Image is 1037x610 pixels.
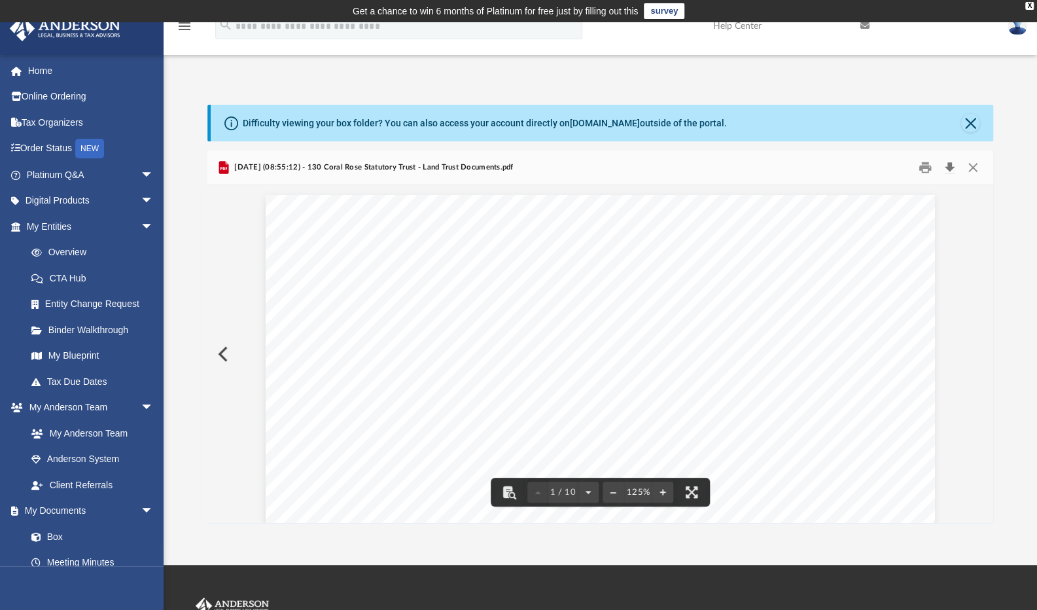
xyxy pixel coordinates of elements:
span: arrow_drop_down [141,162,167,188]
a: My Documentsarrow_drop_down [9,498,167,524]
span: arrow_drop_down [141,188,167,215]
div: Current zoom level [624,488,652,497]
img: User Pic [1008,16,1027,35]
i: menu [177,18,192,34]
a: Meeting Minutes [18,550,167,576]
button: Close [961,158,985,178]
a: Entity Change Request [18,291,173,317]
a: survey [644,3,684,19]
a: My Anderson Team [18,420,160,446]
div: File preview [207,185,994,523]
button: Next page [578,478,599,507]
div: Difficulty viewing your box folder? You can also access your account directly on outside of the p... [243,117,727,130]
span: arrow_drop_down [141,213,167,240]
a: menu [177,25,192,34]
span: [DATE] (08:55:12) - 130 Coral Rose Statutory Trust - Land Trust Documents.pdf [232,162,514,173]
div: Preview [207,151,994,523]
a: Overview [18,240,173,266]
a: Tax Organizers [9,109,173,135]
img: Anderson Advisors Platinum Portal [6,16,124,41]
div: close [1025,2,1034,10]
i: search [219,18,233,32]
button: Enter fullscreen [677,478,706,507]
a: [DOMAIN_NAME] [570,118,640,128]
a: My Blueprint [18,343,167,369]
a: Platinum Q&Aarrow_drop_down [9,162,173,188]
a: Binder Walkthrough [18,317,173,343]
div: NEW [75,139,104,158]
a: My Anderson Teamarrow_drop_down [9,395,167,421]
a: Box [18,524,160,550]
a: My Entitiesarrow_drop_down [9,213,173,240]
a: Online Ordering [9,84,173,110]
div: Document Viewer [207,185,994,523]
button: Zoom out [603,478,624,507]
span: arrow_drop_down [141,498,167,525]
div: Get a chance to win 6 months of Platinum for free just by filling out this [353,3,639,19]
a: Digital Productsarrow_drop_down [9,188,173,214]
a: Anderson System [18,446,167,473]
button: Close [961,114,979,132]
button: Download [938,158,961,178]
span: arrow_drop_down [141,395,167,422]
a: Client Referrals [18,472,167,498]
button: Toggle findbar [495,478,523,507]
button: Print [912,158,938,178]
a: CTA Hub [18,265,173,291]
span: 1 / 10 [548,488,578,497]
a: Tax Due Dates [18,368,173,395]
button: 1 / 10 [548,478,578,507]
button: Previous File [207,336,236,372]
a: Home [9,58,173,84]
a: Order StatusNEW [9,135,173,162]
button: Zoom in [652,478,673,507]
